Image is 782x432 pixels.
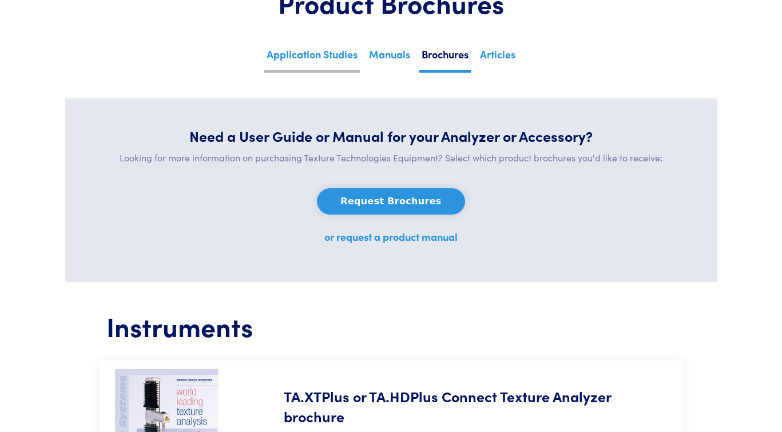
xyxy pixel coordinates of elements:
h5: Need a User Guide or Manual for your Analyzer or Accessory? [93,126,690,146]
a: Articles [478,45,518,70]
h5: TA.XTPlus or TA.HDPlus Connect Texture Analyzer brochure [284,386,640,426]
p: Looking for more information on purchasing Texture Technologies Equipment? Select which product b... [93,150,690,165]
a: Brochures [419,45,471,73]
button: Request Brochures [317,188,465,215]
a: Manuals [367,45,412,70]
h1: Instruments [106,310,676,343]
a: Application Studies [264,45,360,73]
a: or request a product manual [324,229,458,244]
